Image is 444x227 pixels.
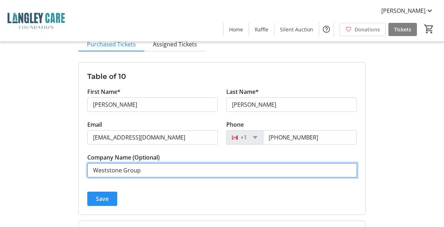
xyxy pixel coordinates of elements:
label: Phone [226,120,244,129]
span: Assigned Tickets [153,41,197,47]
label: Last Name* [226,87,259,96]
a: Donations [340,23,386,36]
button: Save [87,192,117,206]
span: Save [96,195,109,203]
input: (506) 234-5678 [263,130,357,145]
img: Langley Care Foundation 's Logo [4,3,68,39]
span: Tickets [394,26,411,33]
span: Home [229,26,243,33]
button: Cart [423,22,435,35]
a: Tickets [388,23,417,36]
span: Donations [355,26,380,33]
span: Purchased Tickets [87,41,136,47]
a: Silent Auction [274,23,319,36]
button: [PERSON_NAME] [376,5,440,16]
h3: Table of 10 [87,71,357,82]
button: Help [319,22,334,36]
label: First Name* [87,87,120,96]
label: Email [87,120,102,129]
span: Silent Auction [280,26,313,33]
span: [PERSON_NAME] [381,6,425,15]
label: Company Name (Optional) [87,153,160,162]
a: Home [223,23,249,36]
span: Raffle [255,26,268,33]
a: Raffle [249,23,274,36]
